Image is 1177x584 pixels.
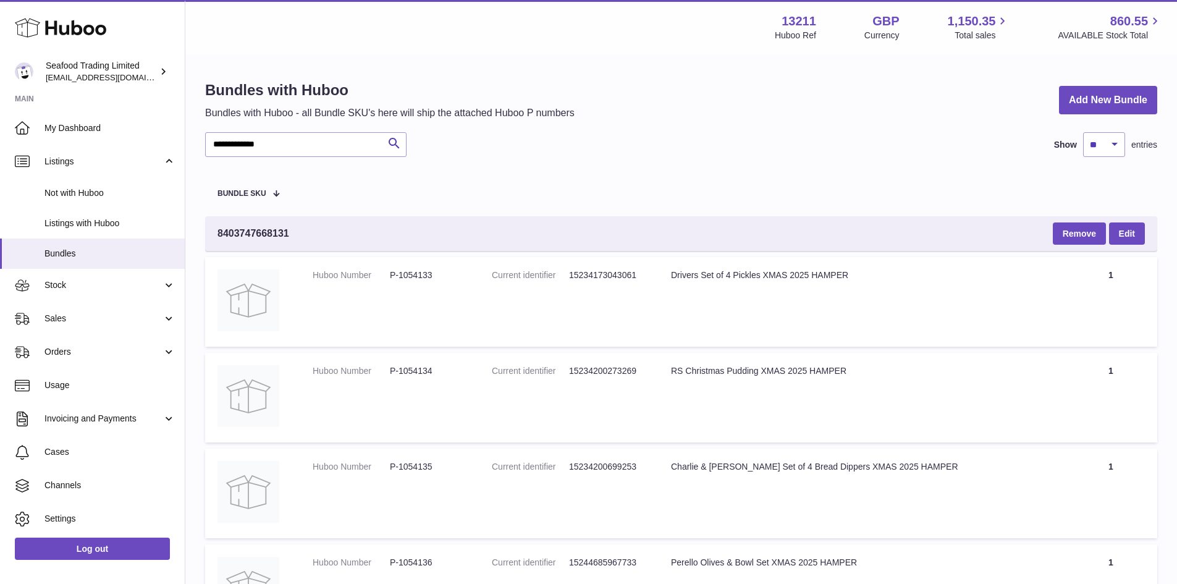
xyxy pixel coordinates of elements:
[1131,139,1157,151] span: entries
[569,365,646,377] dd: 15234200273269
[44,513,175,525] span: Settings
[44,379,175,391] span: Usage
[671,461,1052,473] div: Charlie & [PERSON_NAME] Set of 4 Bread Dippers XMAS 2025 HAMPER
[569,557,646,569] dd: 15244685967733
[1065,449,1157,538] td: 1
[1065,257,1157,347] td: 1
[782,13,816,30] strong: 13211
[44,122,175,134] span: My Dashboard
[1058,30,1162,41] span: AVAILABLE Stock Total
[1054,139,1077,151] label: Show
[313,365,390,377] dt: Huboo Number
[492,461,569,473] dt: Current identifier
[1110,13,1148,30] span: 860.55
[44,156,162,167] span: Listings
[671,557,1052,569] div: Perello Olives & Bowl Set XMAS 2025 HAMPER
[44,248,175,260] span: Bundles
[948,13,996,30] span: 1,150.35
[671,269,1052,281] div: Drivers Set of 4 Pickles XMAS 2025 HAMPER
[1058,13,1162,41] a: 860.55 AVAILABLE Stock Total
[864,30,900,41] div: Currency
[46,72,182,82] span: [EMAIL_ADDRESS][DOMAIN_NAME]
[313,461,390,473] dt: Huboo Number
[217,461,279,523] img: Charlie & Ivy Set of 4 Bread Dippers XMAS 2025 HAMPER
[492,365,569,377] dt: Current identifier
[15,62,33,81] img: online@rickstein.com
[44,218,175,229] span: Listings with Huboo
[1059,86,1157,115] a: Add New Bundle
[492,269,569,281] dt: Current identifier
[217,190,266,198] span: Bundle SKU
[217,269,279,331] img: Drivers Set of 4 Pickles XMAS 2025 HAMPER
[205,106,575,120] p: Bundles with Huboo - all Bundle SKU's here will ship the attached Huboo P numbers
[569,461,646,473] dd: 15234200699253
[205,80,575,100] h1: Bundles with Huboo
[1065,353,1157,442] td: 1
[390,365,467,377] dd: P-1054134
[44,413,162,425] span: Invoicing and Payments
[1053,222,1106,245] button: Remove
[217,227,289,240] span: 8403747668131
[390,557,467,569] dd: P-1054136
[569,269,646,281] dd: 15234173043061
[872,13,899,30] strong: GBP
[390,269,467,281] dd: P-1054133
[44,480,175,491] span: Channels
[1109,222,1145,245] a: Edit
[390,461,467,473] dd: P-1054135
[955,30,1010,41] span: Total sales
[313,557,390,569] dt: Huboo Number
[671,365,1052,377] div: RS Christmas Pudding XMAS 2025 HAMPER
[44,279,162,291] span: Stock
[15,538,170,560] a: Log out
[44,187,175,199] span: Not with Huboo
[44,446,175,458] span: Cases
[775,30,816,41] div: Huboo Ref
[44,313,162,324] span: Sales
[217,365,279,427] img: RS Christmas Pudding XMAS 2025 HAMPER
[44,346,162,358] span: Orders
[948,13,1010,41] a: 1,150.35 Total sales
[46,60,157,83] div: Seafood Trading Limited
[492,557,569,569] dt: Current identifier
[313,269,390,281] dt: Huboo Number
